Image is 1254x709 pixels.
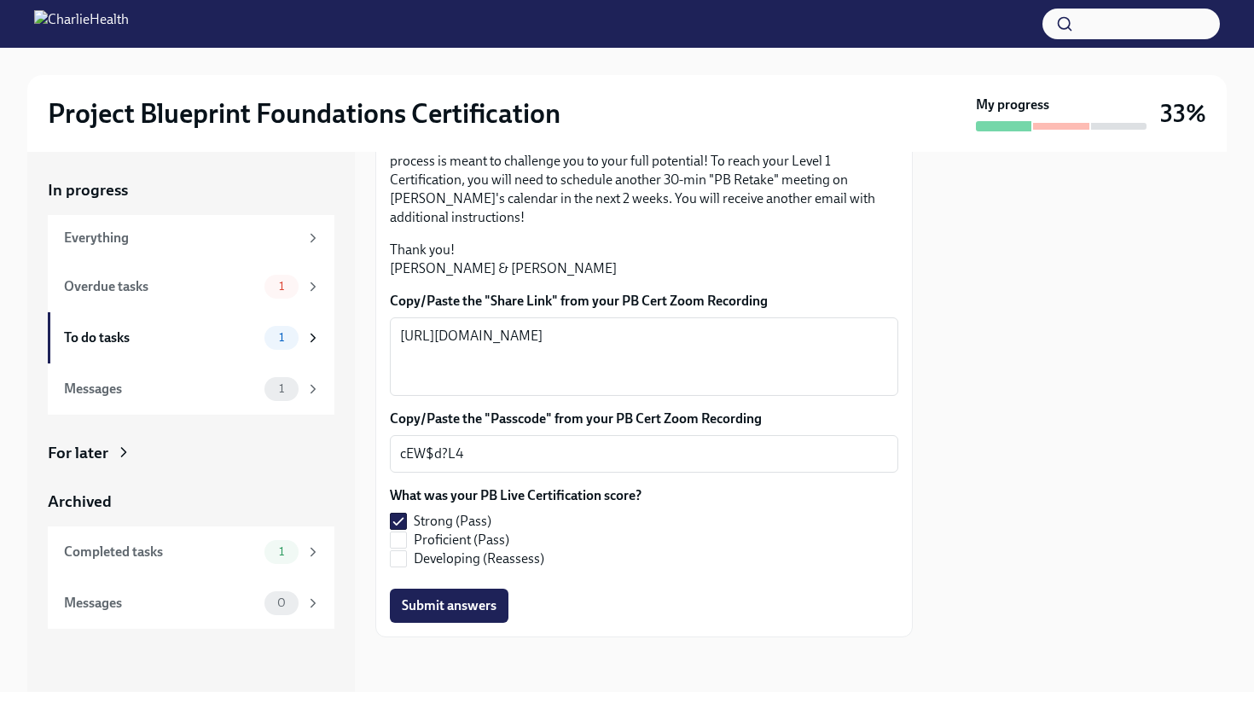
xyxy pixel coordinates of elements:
label: Copy/Paste the "Share Link" from your PB Cert Zoom Recording [390,292,898,311]
textarea: [URL][DOMAIN_NAME] [400,326,888,387]
p: Thank you! [PERSON_NAME] & [PERSON_NAME] [390,241,898,278]
span: 0 [267,596,296,609]
a: For later [48,442,334,464]
a: Messages1 [48,363,334,415]
span: Developing (Reassess) [414,549,544,568]
h2: Project Blueprint Foundations Certification [48,96,560,131]
div: Overdue tasks [64,277,258,296]
a: In progress [48,179,334,201]
textarea: cEW$d?L4 [400,444,888,464]
a: To do tasks1 [48,312,334,363]
label: What was your PB Live Certification score? [390,486,642,505]
span: Submit answers [402,597,496,614]
span: 1 [269,545,294,558]
div: Everything [64,229,299,247]
a: Messages0 [48,578,334,629]
strong: My progress [976,96,1049,114]
button: Submit answers [390,589,508,623]
span: 1 [269,331,294,344]
div: Completed tasks [64,543,258,561]
div: For later [48,442,108,464]
div: To do tasks [64,328,258,347]
h3: 33% [1160,98,1206,129]
span: 1 [269,382,294,395]
a: Archived [48,491,334,513]
a: Everything [48,215,334,261]
img: CharlieHealth [34,10,129,38]
label: Copy/Paste the "Passcode" from your PB Cert Zoom Recording [390,410,898,428]
div: Messages [64,594,258,613]
div: Messages [64,380,258,398]
a: Overdue tasks1 [48,261,334,312]
span: Proficient (Pass) [414,531,509,549]
p: Note: if you received a "Developing (Reasses)" score, don't get disheartened--this process is mea... [390,133,898,227]
span: Strong (Pass) [414,512,491,531]
span: 1 [269,280,294,293]
a: Completed tasks1 [48,526,334,578]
